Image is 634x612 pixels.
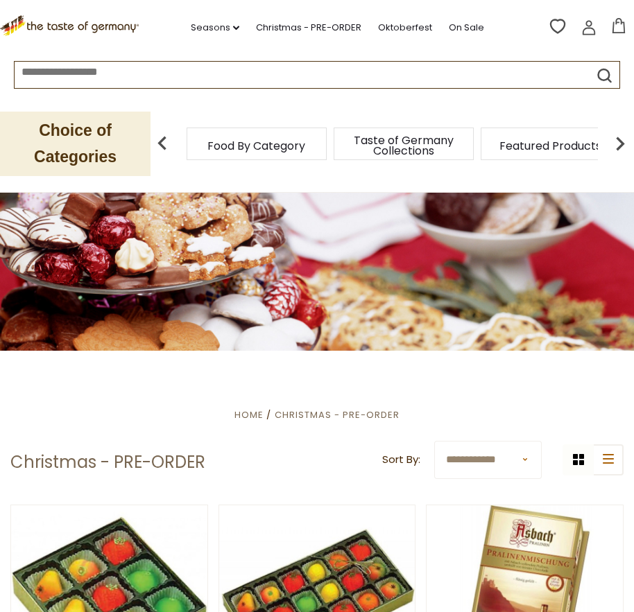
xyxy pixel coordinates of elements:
[382,451,420,469] label: Sort By:
[606,130,634,157] img: next arrow
[256,20,361,35] a: Christmas - PRE-ORDER
[234,408,264,421] a: Home
[207,141,305,151] a: Food By Category
[275,408,400,421] a: Christmas - PRE-ORDER
[449,20,484,35] a: On Sale
[148,130,176,157] img: previous arrow
[348,135,459,156] a: Taste of Germany Collections
[191,20,239,35] a: Seasons
[10,452,205,473] h1: Christmas - PRE-ORDER
[499,141,601,151] a: Featured Products
[378,20,432,35] a: Oktoberfest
